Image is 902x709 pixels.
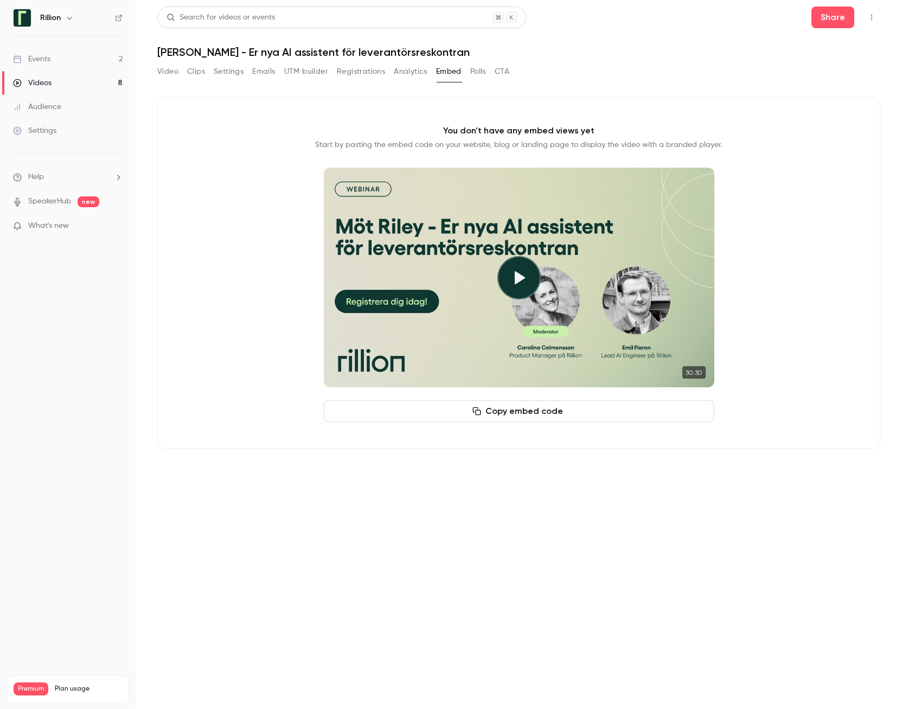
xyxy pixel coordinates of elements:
[28,196,71,207] a: SpeakerHub
[13,78,52,88] div: Videos
[13,101,61,112] div: Audience
[811,7,854,28] button: Share
[157,46,880,59] h1: [PERSON_NAME] - Er nya AI assistent för leverantörsreskontran
[324,168,714,387] section: Cover
[682,366,706,379] time: 30:30
[40,12,61,23] h6: Rillion
[167,12,275,23] div: Search for videos or events
[14,9,31,27] img: Rillion
[436,63,462,80] button: Embed
[55,685,122,693] span: Plan usage
[497,256,541,299] button: Play video
[470,63,486,80] button: Polls
[252,63,275,80] button: Emails
[337,63,385,80] button: Registrations
[324,400,714,422] button: Copy embed code
[28,220,69,232] span: What's new
[13,171,123,183] li: help-dropdown-opener
[78,196,99,207] span: new
[443,124,594,137] p: You don't have any embed views yet
[28,171,44,183] span: Help
[284,63,328,80] button: UTM builder
[863,9,880,26] button: Top Bar Actions
[157,63,178,80] button: Video
[315,139,722,150] p: Start by pasting the embed code on your website, blog or landing page to display the video with a...
[13,125,56,136] div: Settings
[14,682,48,695] span: Premium
[13,54,50,65] div: Events
[110,221,123,231] iframe: Noticeable Trigger
[214,63,244,80] button: Settings
[394,63,427,80] button: Analytics
[187,63,205,80] button: Clips
[495,63,509,80] button: CTA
